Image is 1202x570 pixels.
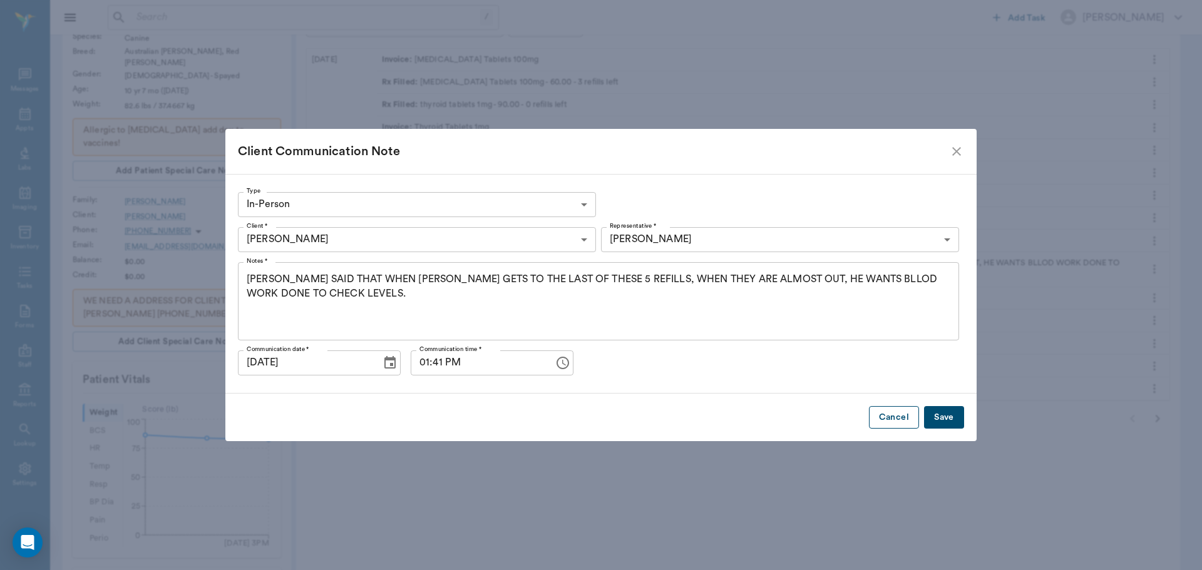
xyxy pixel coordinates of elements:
textarea: [PERSON_NAME] SAID THAT WHEN [PERSON_NAME] GETS TO THE LAST OF THESE 5 REFILLS, WHEN THEY ARE ALM... [247,272,950,330]
button: Choose date, selected date is May 7, 2025 [378,350,403,375]
button: Cancel [869,406,919,429]
div: Client Communication Note [238,141,949,161]
div: [PERSON_NAME] [238,227,596,252]
input: MM/DD/YYYY [238,350,372,375]
button: Choose time, selected time is 1:41 PM [550,350,575,375]
div: In-Person [238,192,596,217]
button: Save [924,406,964,429]
div: [PERSON_NAME] [601,227,959,252]
label: Communication date * [247,345,309,354]
label: Notes * [247,257,268,265]
label: Type [247,186,260,195]
label: Client * [247,221,268,230]
button: close [949,144,964,159]
input: hh:mm aa [411,350,545,375]
label: Representative * [610,221,656,230]
div: Open Intercom Messenger [13,527,43,557]
label: Communication time * [419,345,481,354]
